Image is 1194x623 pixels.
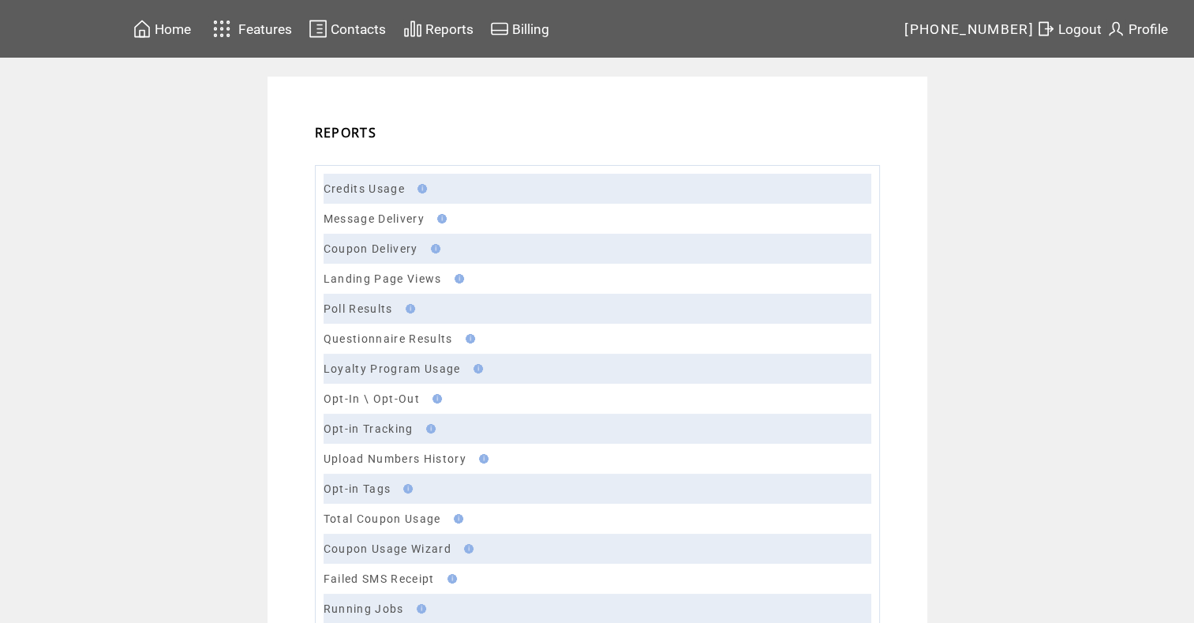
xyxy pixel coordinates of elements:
[412,604,426,614] img: help.gif
[449,514,463,524] img: help.gif
[324,392,420,405] a: Opt-In \ Opt-Out
[401,304,415,313] img: help.gif
[306,17,388,41] a: Contacts
[324,422,414,435] a: Opt-in Tracking
[309,19,328,39] img: contacts.svg
[425,21,473,37] span: Reports
[421,424,436,433] img: help.gif
[1058,21,1102,37] span: Logout
[324,362,461,375] a: Loyalty Program Usage
[324,182,405,195] a: Credits Usage
[206,13,295,44] a: Features
[459,544,473,554] img: help.gif
[443,574,457,584] img: help.gif
[324,302,393,315] a: Poll Results
[1128,21,1168,37] span: Profile
[461,334,475,343] img: help.gif
[130,17,193,41] a: Home
[904,21,1034,37] span: [PHONE_NUMBER]
[133,19,152,39] img: home.svg
[324,512,441,525] a: Total Coupon Usage
[208,16,236,42] img: features.svg
[324,272,442,285] a: Landing Page Views
[428,394,442,403] img: help.gif
[413,184,427,193] img: help.gif
[426,244,440,253] img: help.gif
[1104,17,1170,41] a: Profile
[324,602,404,615] a: Running Jobs
[401,17,476,41] a: Reports
[399,484,413,494] img: help.gif
[469,364,483,373] img: help.gif
[324,242,418,255] a: Coupon Delivery
[450,274,464,283] img: help.gif
[403,19,422,39] img: chart.svg
[432,214,447,223] img: help.gif
[490,19,509,39] img: creidtcard.svg
[331,21,386,37] span: Contacts
[324,332,453,345] a: Questionnaire Results
[324,542,451,555] a: Coupon Usage Wizard
[512,21,549,37] span: Billing
[324,212,425,225] a: Message Delivery
[488,17,552,41] a: Billing
[324,452,466,465] a: Upload Numbers History
[324,482,391,495] a: Opt-in Tags
[474,454,488,463] img: help.gif
[238,21,292,37] span: Features
[1034,17,1104,41] a: Logout
[1106,19,1125,39] img: profile.svg
[1036,19,1055,39] img: exit.svg
[155,21,191,37] span: Home
[324,572,435,585] a: Failed SMS Receipt
[315,124,376,141] span: REPORTS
